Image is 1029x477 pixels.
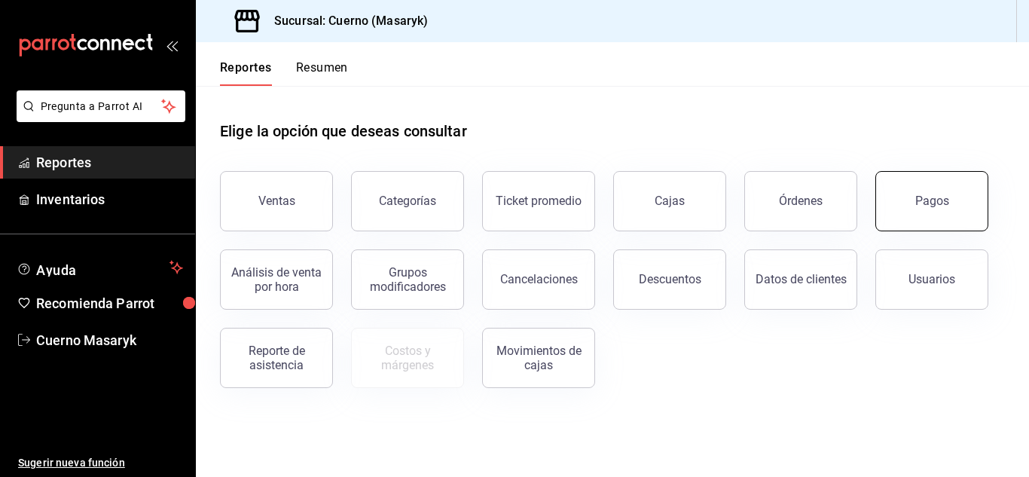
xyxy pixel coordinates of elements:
button: Usuarios [875,249,988,310]
span: Sugerir nueva función [18,455,183,471]
h1: Elige la opción que deseas consultar [220,120,467,142]
button: Cajas [613,171,726,231]
button: Movimientos de cajas [482,328,595,388]
div: Órdenes [779,194,823,208]
button: open_drawer_menu [166,39,178,51]
button: Grupos modificadores [351,249,464,310]
button: Resumen [296,60,348,86]
button: Ventas [220,171,333,231]
button: Pregunta a Parrot AI [17,90,185,122]
h3: Sucursal: Cuerno (Masaryk) [262,12,428,30]
div: Reporte de asistencia [230,344,323,372]
div: Análisis de venta por hora [230,265,323,294]
div: Categorías [379,194,436,208]
div: Datos de clientes [756,272,847,286]
div: Ventas [258,194,295,208]
button: Análisis de venta por hora [220,249,333,310]
span: Ayuda [36,258,163,277]
span: Inventarios [36,189,183,209]
div: Cajas [655,194,685,208]
div: Pagos [915,194,949,208]
div: Movimientos de cajas [492,344,585,372]
span: Reportes [36,152,183,173]
div: Cancelaciones [500,272,578,286]
div: navigation tabs [220,60,348,86]
button: Reportes [220,60,272,86]
button: Contrata inventarios para ver este reporte [351,328,464,388]
button: Reporte de asistencia [220,328,333,388]
button: Descuentos [613,249,726,310]
button: Ticket promedio [482,171,595,231]
button: Órdenes [744,171,857,231]
span: Pregunta a Parrot AI [41,99,162,115]
button: Cancelaciones [482,249,595,310]
button: Pagos [875,171,988,231]
button: Datos de clientes [744,249,857,310]
div: Ticket promedio [496,194,582,208]
div: Descuentos [639,272,701,286]
a: Pregunta a Parrot AI [11,109,185,125]
button: Categorías [351,171,464,231]
span: Cuerno Masaryk [36,330,183,350]
span: Recomienda Parrot [36,293,183,313]
div: Grupos modificadores [361,265,454,294]
div: Usuarios [908,272,955,286]
div: Costos y márgenes [361,344,454,372]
